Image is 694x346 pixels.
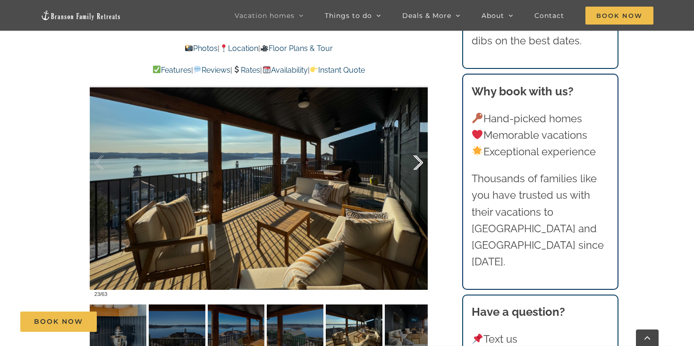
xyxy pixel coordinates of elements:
a: Reviews [193,66,230,75]
span: Book Now [585,7,653,25]
a: Location [220,44,258,53]
span: About [482,12,504,19]
img: 👉 [310,66,318,73]
img: 📆 [263,66,271,73]
a: Book Now [20,312,97,332]
a: Rates [232,66,260,75]
img: Branson Family Retreats Logo [41,10,121,21]
a: Photos [184,44,217,53]
img: 📌 [472,334,482,344]
span: Things to do [325,12,372,19]
p: | | | | [90,64,428,76]
span: Deals & More [402,12,451,19]
img: 📍 [220,44,228,52]
h3: Why book with us? [472,83,609,100]
p: Thousands of families like you have trusted us with their vacations to [GEOGRAPHIC_DATA] and [GEO... [472,170,609,270]
img: 💬 [194,66,201,73]
img: 🔑 [472,113,482,123]
a: Availability [262,66,307,75]
img: ❤️ [472,129,482,140]
img: 💲 [233,66,240,73]
strong: Have a question? [472,305,565,319]
a: Features [152,66,191,75]
img: 🌟 [472,146,482,156]
span: Vacation homes [235,12,295,19]
img: 🎥 [261,44,268,52]
span: Contact [534,12,564,19]
img: ✅ [153,66,161,73]
p: Hand-picked homes Memorable vacations Exceptional experience [472,110,609,160]
p: | | [90,42,428,55]
span: Book Now [34,318,83,326]
a: Floor Plans & Tour [260,44,333,53]
img: 📸 [185,44,193,52]
a: Instant Quote [310,66,365,75]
